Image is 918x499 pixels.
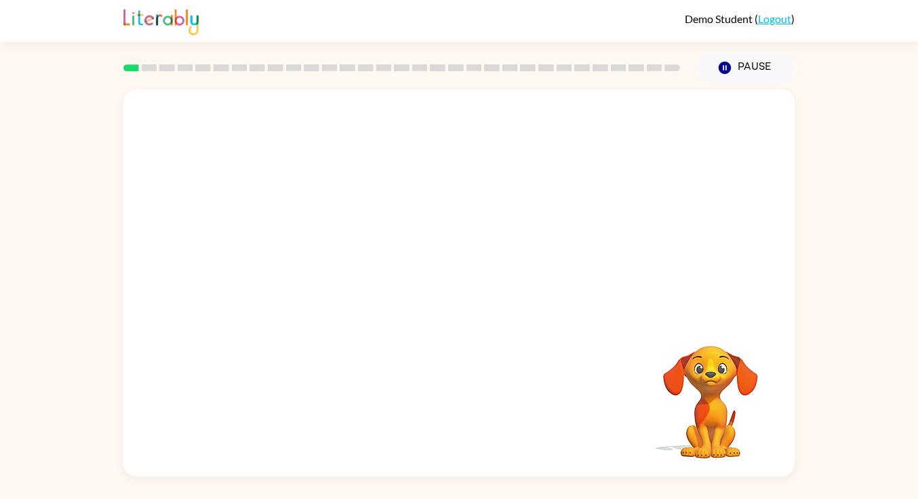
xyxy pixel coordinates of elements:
[685,12,795,25] div: ( )
[685,12,755,25] span: Demo Student
[123,5,199,35] img: Literably
[696,52,795,83] button: Pause
[758,12,791,25] a: Logout
[643,325,778,460] video: Your browser must support playing .mp4 files to use Literably. Please try using another browser.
